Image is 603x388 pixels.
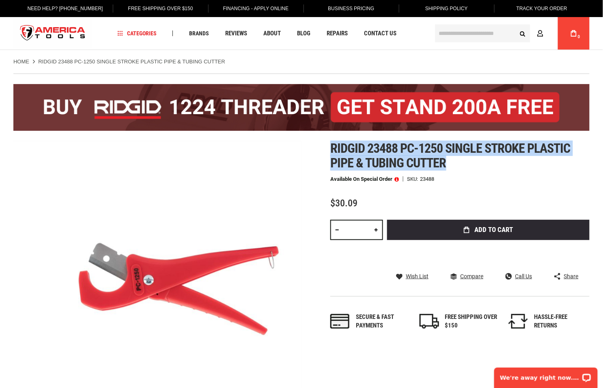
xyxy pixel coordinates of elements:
[364,30,396,37] span: Contact Us
[356,313,409,330] div: Secure & fast payments
[13,18,92,49] a: store logo
[506,273,532,280] a: Call Us
[13,58,29,65] a: Home
[189,30,209,36] span: Brands
[450,273,483,280] a: Compare
[396,273,429,280] a: Wish List
[425,6,468,11] span: Shipping Policy
[260,28,284,39] a: About
[385,243,591,266] iframe: Secure express checkout frame
[13,18,92,49] img: America Tools
[515,26,530,41] button: Search
[489,362,603,388] iframe: LiveChat chat widget
[323,28,351,39] a: Repairs
[420,314,439,329] img: shipping
[185,28,213,39] a: Brands
[293,28,314,39] a: Blog
[578,35,580,39] span: 0
[566,17,581,50] a: 0
[564,273,579,279] span: Share
[360,28,400,39] a: Contact Us
[330,141,571,171] span: Ridgid 23488 pc-1250 single stroke plastic pipe & tubing cutter
[263,30,281,37] span: About
[225,30,247,37] span: Reviews
[114,28,160,39] a: Categories
[222,28,251,39] a: Reviews
[508,314,528,329] img: returns
[13,84,590,131] img: BOGO: Buy the RIDGID® 1224 Threader (26092), get the 92467 200A Stand FREE!
[445,313,498,330] div: FREE SHIPPING OVER $150
[475,226,513,233] span: Add to Cart
[420,176,434,182] div: 23488
[534,313,587,330] div: HASSLE-FREE RETURNS
[118,30,157,36] span: Categories
[387,220,590,240] button: Add to Cart
[327,30,348,37] span: Repairs
[330,197,357,209] span: $30.09
[38,59,225,65] strong: RIDGID 23488 PC-1250 SINGLE STROKE PLASTIC PIPE & TUBING CUTTER
[297,30,310,37] span: Blog
[407,176,420,182] strong: SKU
[406,273,429,279] span: Wish List
[330,176,399,182] p: Available on Special Order
[460,273,483,279] span: Compare
[515,273,532,279] span: Call Us
[330,314,350,329] img: payments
